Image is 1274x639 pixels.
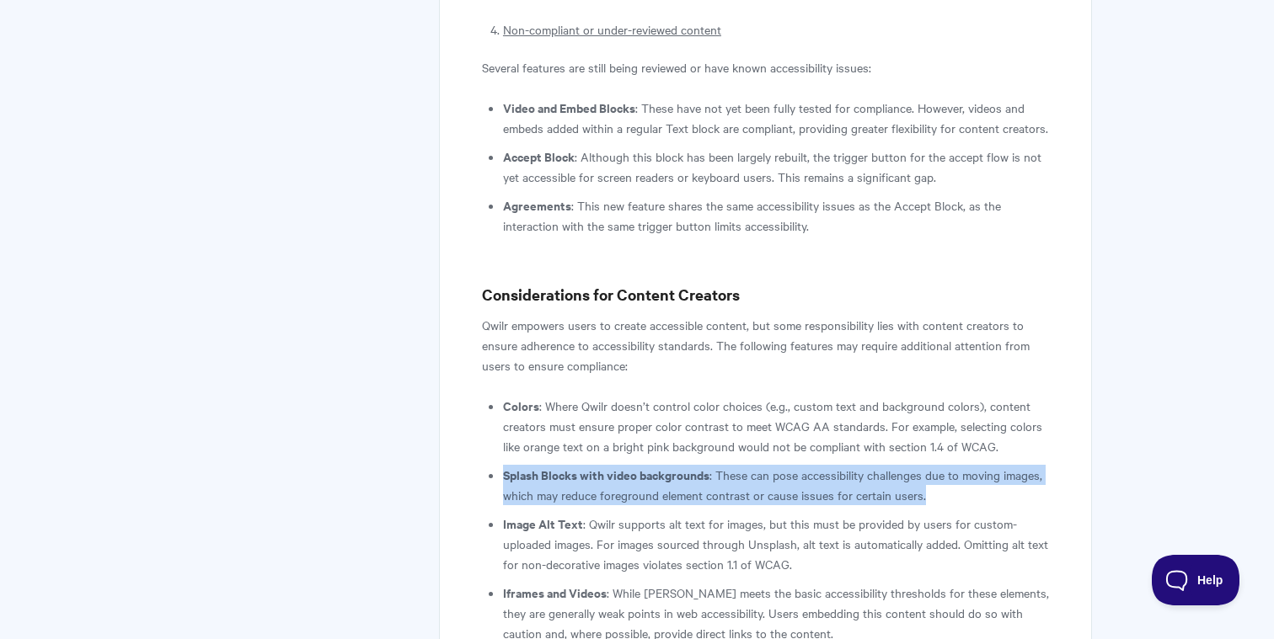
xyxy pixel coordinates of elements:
[503,465,1049,505] li: : These can pose accessibility challenges due to moving images, which may reduce foreground eleme...
[503,98,1049,138] li: : These have not yet been fully tested for compliance. However, videos and embeds added within a ...
[503,195,1049,236] li: : This new feature shares the same accessibility issues as the Accept Block, as the interaction w...
[482,283,1049,306] h3: Considerations for Content Creators
[503,146,1049,187] li: : Although this block has been largely rebuilt, the trigger button for the accept flow is not yet...
[503,583,607,601] strong: Iframes and Videos
[503,99,635,116] strong: Video and Embed Blocks
[482,315,1049,375] p: Qwilr empowers users to create accessible content, but some responsibility lies with content crea...
[503,196,571,214] strong: Agreements
[503,514,583,532] strong: Image Alt Text
[1152,555,1240,605] iframe: Toggle Customer Support
[482,57,1049,77] p: Several features are still being reviewed or have known accessibility issues:
[503,466,709,483] strong: Splash Blocks with video backgrounds
[503,397,539,414] strong: Colors
[503,147,575,165] strong: Accept Block
[503,21,721,38] u: Non-compliant or under-reviewed content
[503,514,1049,574] li: : Qwilr supports alt text for images, but this must be provided by users for custom-uploaded imag...
[503,396,1049,456] li: : Where Qwilr doesn’t control color choices (e.g., custom text and background colors), content cr...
